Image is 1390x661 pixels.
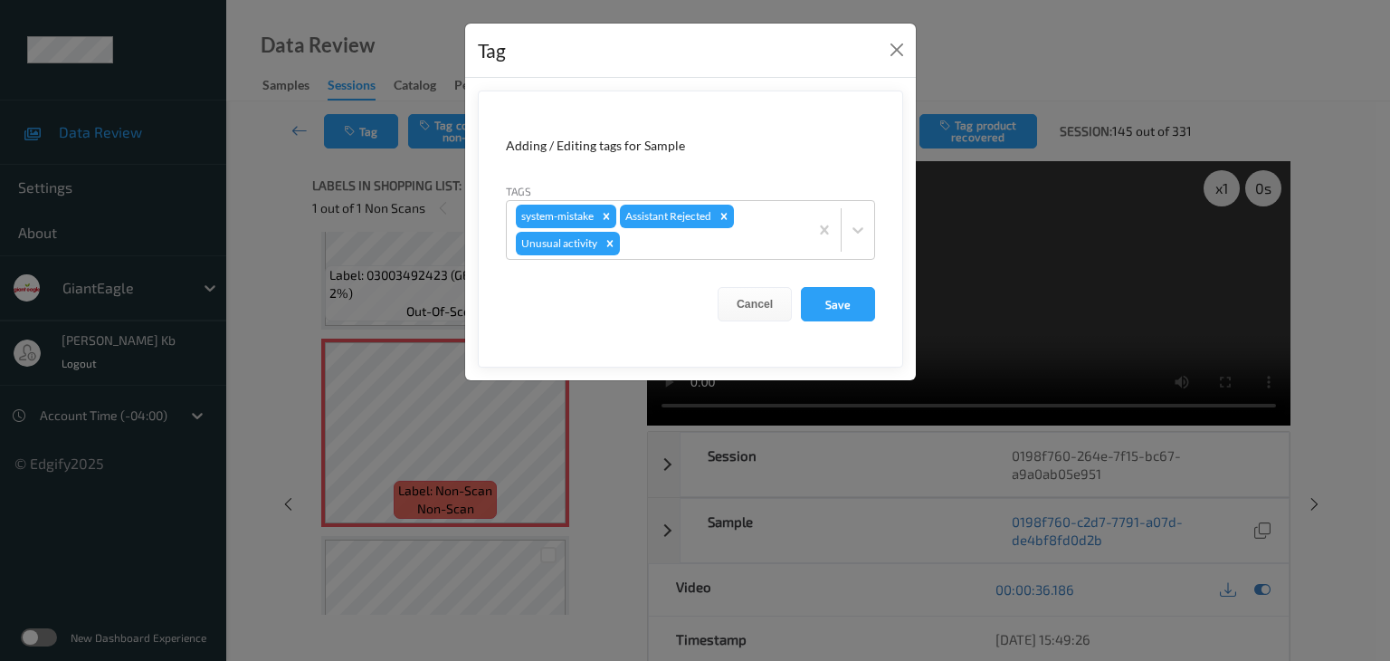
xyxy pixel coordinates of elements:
[516,232,600,255] div: Unusual activity
[801,287,875,321] button: Save
[506,183,531,199] label: Tags
[478,36,506,65] div: Tag
[506,137,875,155] div: Adding / Editing tags for Sample
[718,287,792,321] button: Cancel
[516,205,596,228] div: system-mistake
[596,205,616,228] div: Remove system-mistake
[714,205,734,228] div: Remove Assistant Rejected
[884,37,909,62] button: Close
[600,232,620,255] div: Remove Unusual activity
[620,205,714,228] div: Assistant Rejected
